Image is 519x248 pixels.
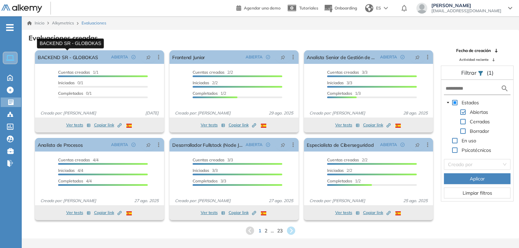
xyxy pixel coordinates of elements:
[201,121,225,129] button: Ver tests
[459,57,488,62] span: Actividad reciente
[27,20,44,26] a: Inicio
[376,5,381,11] span: ES
[460,99,480,107] span: Estados
[229,209,256,217] button: Copiar link
[327,157,368,162] span: 2/2
[363,121,391,129] button: Copiar link
[431,3,501,8] span: [PERSON_NAME]
[327,70,368,75] span: 3/3
[172,138,243,152] a: Desarrollador Fullstack (Node Js - React) AWS
[143,110,161,116] span: [DATE]
[410,52,425,63] button: pushpin
[94,121,122,129] button: Copiar link
[335,121,360,129] button: Ver tests
[58,178,92,183] span: 4/4
[146,54,151,60] span: pushpin
[415,142,420,147] span: pushpin
[324,1,357,16] button: Onboarding
[327,168,344,173] span: Iniciadas
[400,198,430,204] span: 25 ago. 2025
[380,142,397,148] span: ABIERTA
[193,178,226,183] span: 3/3
[460,146,493,154] span: Psicotécnicos
[229,122,256,128] span: Copiar link
[468,118,491,126] span: Cerradas
[111,54,128,60] span: ABIERTA
[94,122,122,128] span: Copiar link
[462,147,491,153] span: Psicotécnicos
[456,48,491,54] span: Fecha de creación
[146,142,151,147] span: pushpin
[193,70,233,75] span: 2/2
[460,137,478,145] span: En uso
[141,52,156,63] button: pushpin
[58,70,99,75] span: 1/1
[444,173,511,184] button: Aplicar
[281,142,285,147] span: pushpin
[94,209,122,217] button: Copiar link
[431,8,501,14] span: [EMAIL_ADDRESS][DOMAIN_NAME]
[365,4,373,12] img: world
[415,54,420,60] span: pushpin
[462,100,479,106] span: Estados
[327,91,352,96] span: Completados
[246,54,263,60] span: ABIERTA
[446,101,450,104] span: caret-down
[275,139,290,150] button: pushpin
[384,7,388,10] img: arrow
[193,91,218,96] span: Completados
[193,157,233,162] span: 3/3
[58,80,75,85] span: Iniciadas
[58,178,83,183] span: Completados
[94,210,122,216] span: Copiar link
[258,227,261,234] span: 1
[29,34,98,42] h3: Evaluaciones creadas
[266,143,270,147] span: check-circle
[281,54,285,60] span: pushpin
[58,168,83,173] span: 4/4
[111,142,128,148] span: ABIERTA
[468,127,490,135] span: Borrador
[82,20,106,26] span: Evaluaciones
[327,91,361,96] span: 1/3
[400,110,430,116] span: 28 ago. 2025
[193,91,226,96] span: 1/2
[229,210,256,216] span: Copiar link
[327,80,344,85] span: Iniciadas
[461,69,478,76] span: Filtrar
[38,198,99,204] span: Creado por: [PERSON_NAME]
[307,198,368,204] span: Creado por: [PERSON_NAME]
[327,168,352,173] span: 2/2
[58,91,92,96] span: 0/1
[38,138,83,152] a: Analista de Procesos
[172,50,205,64] a: Frontend Junior
[307,50,377,64] a: Analista Senior de Gestión de Accesos SAP
[410,139,425,150] button: pushpin
[363,209,391,217] button: Copiar link
[131,198,161,204] span: 27 ago. 2025
[470,119,490,125] span: Cerradas
[193,80,218,85] span: 2/2
[172,198,233,204] span: Creado por: [PERSON_NAME]
[463,189,492,197] span: Limpiar filtros
[327,70,359,75] span: Cuentas creadas
[58,70,90,75] span: Cuentas creadas
[501,84,509,93] img: search icon
[126,124,132,128] img: ESP
[52,20,74,25] span: Alkymetrics
[265,227,267,234] span: 2
[131,143,136,147] span: check-circle
[66,121,91,129] button: Ver tests
[193,70,225,75] span: Cuentas creadas
[1,4,42,13] img: Logo
[335,209,360,217] button: Ver tests
[229,121,256,129] button: Copiar link
[470,175,485,182] span: Aplicar
[470,128,489,134] span: Borrador
[201,209,225,217] button: Ver tests
[58,157,90,162] span: Cuentas creadas
[193,157,225,162] span: Cuentas creadas
[275,52,290,63] button: pushpin
[58,91,83,96] span: Completados
[261,124,266,128] img: ESP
